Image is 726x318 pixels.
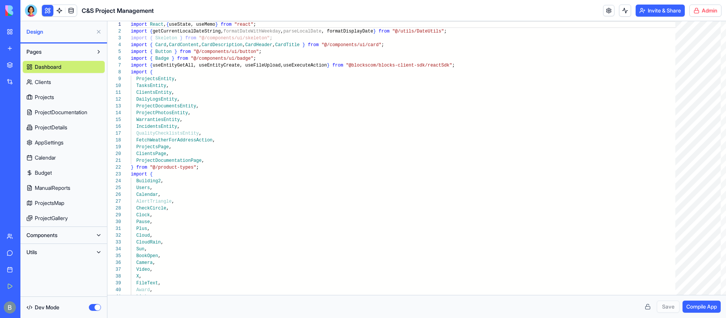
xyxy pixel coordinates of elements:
div: 39 [107,280,121,287]
span: Building2 [136,178,161,184]
span: { [150,63,152,68]
span: Clock [136,213,150,218]
span: WarrantiesEntity [136,117,180,123]
span: BookOpen [136,253,158,259]
span: parseLocalDate [283,29,321,34]
img: logo [5,5,52,16]
div: 36 [107,259,121,266]
div: 23 [107,171,121,178]
span: Pause [136,219,150,225]
span: DailyLogsEntity [136,97,177,102]
div: 5 [107,48,121,55]
span: ProjectDetails [35,124,67,131]
span: Badge [155,56,169,61]
span: , [202,158,204,163]
span: from [379,29,389,34]
span: Compile App [686,303,717,310]
span: from [308,42,319,48]
span: { [150,42,152,48]
span: ProjectDocumentsEntity [136,104,196,109]
a: Projects [23,91,105,103]
div: 4 [107,42,121,48]
button: Utils [23,246,93,258]
span: , [139,274,142,279]
span: import [131,22,147,27]
span: ; [444,29,447,34]
span: "@/product-types" [150,165,196,170]
a: ManualReports [23,182,105,194]
span: ; [270,36,272,41]
span: } [215,22,218,27]
span: CardHeader [245,42,273,48]
div: 41 [107,293,121,300]
span: QualityChecklistsEntity [136,131,199,136]
div: 12 [107,96,121,103]
span: from [332,63,343,68]
div: 33 [107,239,121,246]
a: Clients [23,76,105,88]
div: 30 [107,219,121,225]
span: ClientsPage [136,151,166,157]
div: 22 [107,164,121,171]
div: 24 [107,178,121,185]
span: , [188,110,191,116]
div: 31 [107,225,121,232]
span: , [150,267,152,272]
span: , [166,151,169,157]
a: ProjectGallery [23,212,105,224]
span: Design [26,28,93,36]
span: Button [155,49,172,54]
span: Dev Mode [35,304,59,311]
div: 28 [107,205,121,212]
span: } [327,63,330,68]
span: Utils [26,248,37,256]
span: , [199,131,202,136]
span: Card [155,42,166,48]
div: 2 [107,28,121,35]
span: import [131,172,147,177]
span: { [150,172,152,177]
span: X [136,274,139,279]
div: 9 [107,76,121,82]
span: , [213,138,215,143]
div: 34 [107,246,121,253]
span: Calendar [35,154,56,161]
span: ProjectPhotosEntity [136,110,188,116]
span: "@/components/ui/badge" [191,56,253,61]
span: , [166,83,169,88]
span: import [131,49,147,54]
span: , [158,253,161,259]
a: ProjectsMap [23,197,105,209]
span: } [180,36,183,41]
span: Users [136,185,150,191]
button: Invite & Share [636,5,685,17]
span: { [166,22,169,27]
span: useEntityGetAll, useEntityCreate, useFileUpload, [153,63,284,68]
a: Calendar [23,152,105,164]
span: "@/components/ui/card" [321,42,381,48]
span: Pages [26,48,42,56]
div: 6 [107,55,121,62]
span: from [177,56,188,61]
span: , [150,213,152,218]
span: Budget [35,169,52,177]
button: Admin [689,5,721,17]
span: ProjectDocumentation [35,109,87,116]
span: , [177,97,180,102]
span: CheckCircle [136,206,166,211]
a: Dashboard [23,61,105,73]
span: FileText [136,281,158,286]
span: , [150,219,152,225]
span: React [150,22,163,27]
span: ; [382,42,384,48]
span: from [185,36,196,41]
div: 27 [107,198,121,205]
span: AppSettings [35,139,64,146]
span: getCurrentLocalDateString, [153,29,223,34]
span: CloudRain [136,240,161,245]
span: , [177,124,180,129]
span: "react" [234,22,253,27]
span: FetchWeatherForAddressAction [136,138,213,143]
span: , [172,90,174,95]
div: 16 [107,123,121,130]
